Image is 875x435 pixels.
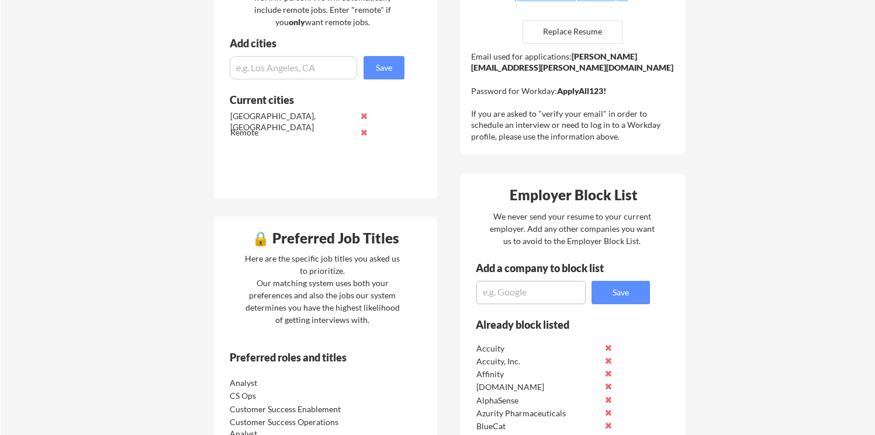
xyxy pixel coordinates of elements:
[230,127,354,138] div: Remote
[230,390,353,402] div: CS Ops
[217,231,434,245] div: 🔒 Preferred Job Titles
[476,381,600,393] div: [DOMAIN_NAME]
[476,408,600,419] div: Azurity Pharmaceuticals
[489,210,655,247] div: We never send your resume to your current employer. Add any other companies you want us to avoid ...
[230,95,392,105] div: Current cities
[230,403,353,415] div: Customer Success Enablement
[465,188,682,202] div: Employer Block List
[471,51,677,142] div: Email used for applications: Password for Workday: If you are asked to "verify your email" in ord...
[476,343,600,354] div: Accuity
[476,319,634,330] div: Already block listed
[476,368,600,380] div: Affinity
[476,263,622,273] div: Add a company to block list
[230,352,389,363] div: Preferred roles and titles
[471,51,673,73] strong: [PERSON_NAME][EMAIL_ADDRESS][PERSON_NAME][DOMAIN_NAME]
[364,56,404,79] button: Save
[230,38,407,48] div: Add cities
[289,17,305,27] strong: only
[592,281,650,304] button: Save
[476,356,600,367] div: Accuity, Inc.
[230,110,354,133] div: [GEOGRAPHIC_DATA], [GEOGRAPHIC_DATA]
[557,86,606,96] strong: ApplyAll123!
[476,395,600,406] div: AlphaSense
[242,252,403,326] div: Here are the specific job titles you asked us to prioritize. Our matching system uses both your p...
[476,420,600,432] div: BlueCat
[230,377,353,389] div: Analyst
[230,56,357,79] input: e.g. Los Angeles, CA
